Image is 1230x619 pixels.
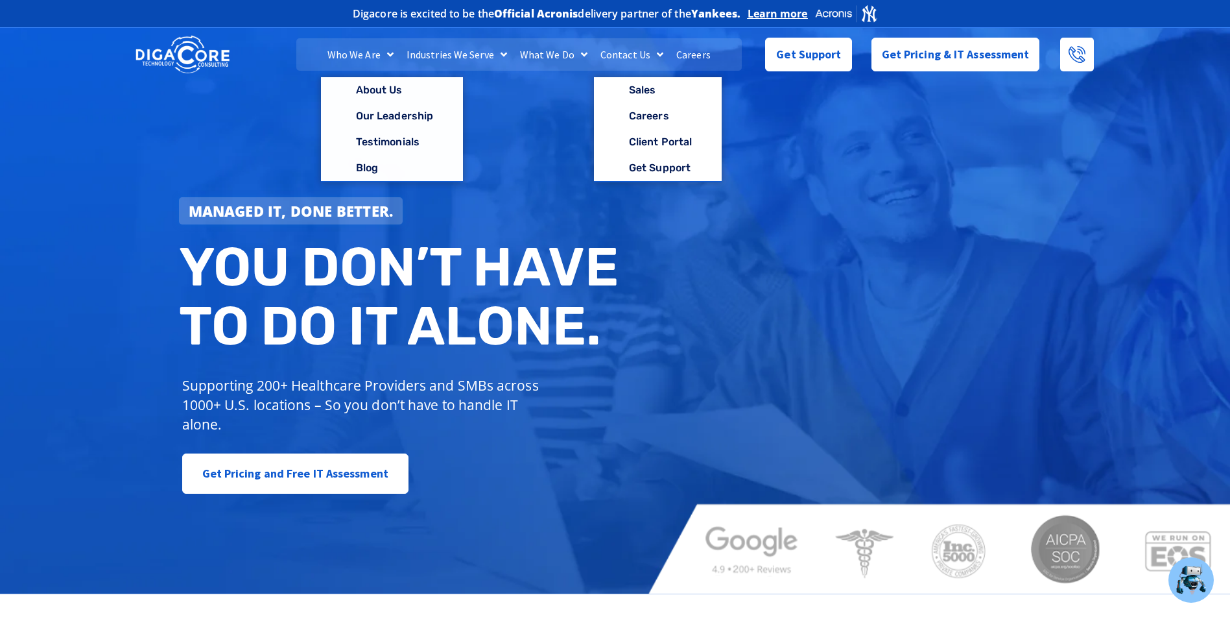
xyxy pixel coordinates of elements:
a: Get Support [594,155,722,181]
p: Supporting 200+ Healthcare Providers and SMBs across 1000+ U.S. locations – So you don’t have to ... [182,376,545,434]
ul: Who We Are [321,77,463,182]
span: Get Support [776,42,841,67]
a: Get Pricing & IT Assessment [871,38,1040,71]
ul: Contact Us [594,77,722,182]
a: Careers [670,38,717,71]
span: Get Pricing & IT Assessment [882,42,1030,67]
span: Get Pricing and Free IT Assessment [202,461,388,487]
img: Acronis [814,4,878,23]
a: Blog [321,155,463,181]
h2: Digacore is excited to be the delivery partner of the [353,8,741,19]
h2: You don’t have to do IT alone. [179,237,625,356]
a: Sales [594,77,722,103]
b: Yankees. [691,6,741,21]
a: Careers [594,103,722,129]
b: Official Acronis [494,6,578,21]
strong: Managed IT, done better. [189,201,394,221]
a: Client Portal [594,129,722,155]
a: Get Support [765,38,851,71]
a: About Us [321,77,463,103]
a: Contact Us [594,38,670,71]
a: Industries We Serve [400,38,514,71]
a: Managed IT, done better. [179,197,403,225]
a: Our Leadership [321,103,463,129]
a: What We Do [514,38,594,71]
a: Get Pricing and Free IT Assessment [182,454,408,494]
a: Learn more [748,7,808,20]
img: DigaCore Technology Consulting [136,34,230,75]
a: Who We Are [321,38,400,71]
a: Testimonials [321,129,463,155]
nav: Menu [296,38,741,71]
